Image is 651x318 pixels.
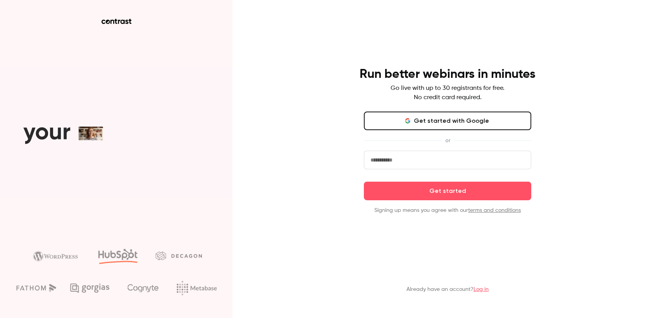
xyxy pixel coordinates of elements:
[364,112,531,130] button: Get started with Google
[155,251,202,260] img: decagon
[391,84,505,102] p: Go live with up to 30 registrants for free. No credit card required.
[468,208,521,213] a: terms and conditions
[364,206,531,214] p: Signing up means you agree with our
[364,182,531,200] button: Get started
[406,285,489,293] p: Already have an account?
[360,67,536,82] h4: Run better webinars in minutes
[474,287,489,292] a: Log in
[441,136,454,144] span: or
